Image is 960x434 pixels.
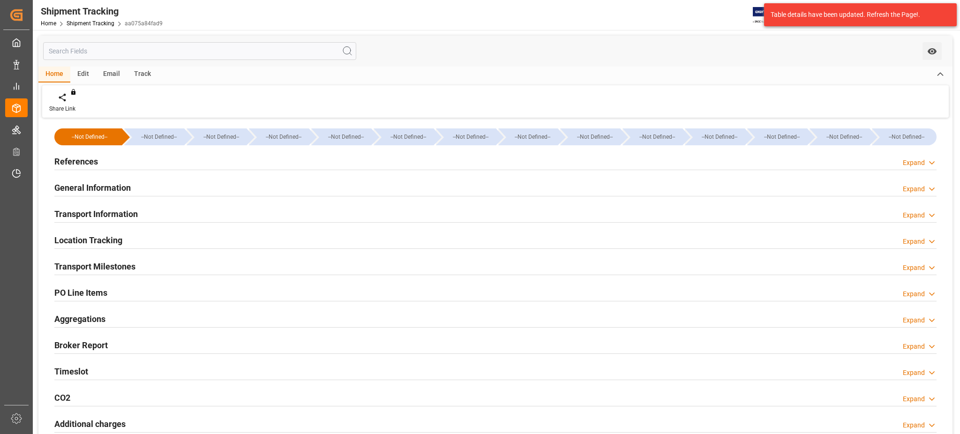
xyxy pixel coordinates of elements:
[54,155,98,168] h2: References
[872,128,937,145] div: --Not Defined--
[96,67,127,82] div: Email
[187,128,247,145] div: --Not Defined--
[54,286,107,299] h2: PO Line Items
[903,237,925,247] div: Expand
[41,20,56,27] a: Home
[54,208,138,220] h2: Transport Information
[41,4,163,18] div: Shipment Tracking
[570,128,620,145] div: --Not Defined--
[622,128,682,145] div: --Not Defined--
[632,128,682,145] div: --Not Defined--
[311,128,371,145] div: --Not Defined--
[54,365,88,378] h2: Timeslot
[54,260,135,273] h2: Transport Milestones
[819,128,870,145] div: --Not Defined--
[258,128,309,145] div: --Not Defined--
[753,7,785,23] img: Exertis%20JAM%20-%20Email%20Logo.jpg_1722504956.jpg
[436,128,496,145] div: --Not Defined--
[54,418,126,430] h2: Additional charges
[922,42,942,60] button: open menu
[54,181,131,194] h2: General Information
[54,313,105,325] h2: Aggregations
[903,394,925,404] div: Expand
[810,128,870,145] div: --Not Defined--
[54,339,108,352] h2: Broker Report
[771,10,943,20] div: Table details have been updated. Refresh the Page!.
[694,128,745,145] div: --Not Defined--
[757,128,807,145] div: --Not Defined--
[445,128,496,145] div: --Not Defined--
[321,128,371,145] div: --Not Defined--
[903,184,925,194] div: Expand
[374,128,434,145] div: --Not Defined--
[903,158,925,168] div: Expand
[747,128,807,145] div: --Not Defined--
[685,128,745,145] div: --Not Defined--
[134,128,184,145] div: --Not Defined--
[54,234,122,247] h2: Location Tracking
[498,128,558,145] div: --Not Defined--
[903,263,925,273] div: Expand
[560,128,620,145] div: --Not Defined--
[43,42,356,60] input: Search Fields
[124,128,184,145] div: --Not Defined--
[508,128,558,145] div: --Not Defined--
[903,420,925,430] div: Expand
[64,128,115,145] div: --Not Defined--
[903,289,925,299] div: Expand
[249,128,309,145] div: --Not Defined--
[67,20,114,27] a: Shipment Tracking
[127,67,158,82] div: Track
[196,128,247,145] div: --Not Defined--
[903,368,925,378] div: Expand
[903,210,925,220] div: Expand
[38,67,70,82] div: Home
[881,128,932,145] div: --Not Defined--
[54,128,122,145] div: --Not Defined--
[903,342,925,352] div: Expand
[903,315,925,325] div: Expand
[54,391,70,404] h2: CO2
[383,128,434,145] div: --Not Defined--
[70,67,96,82] div: Edit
